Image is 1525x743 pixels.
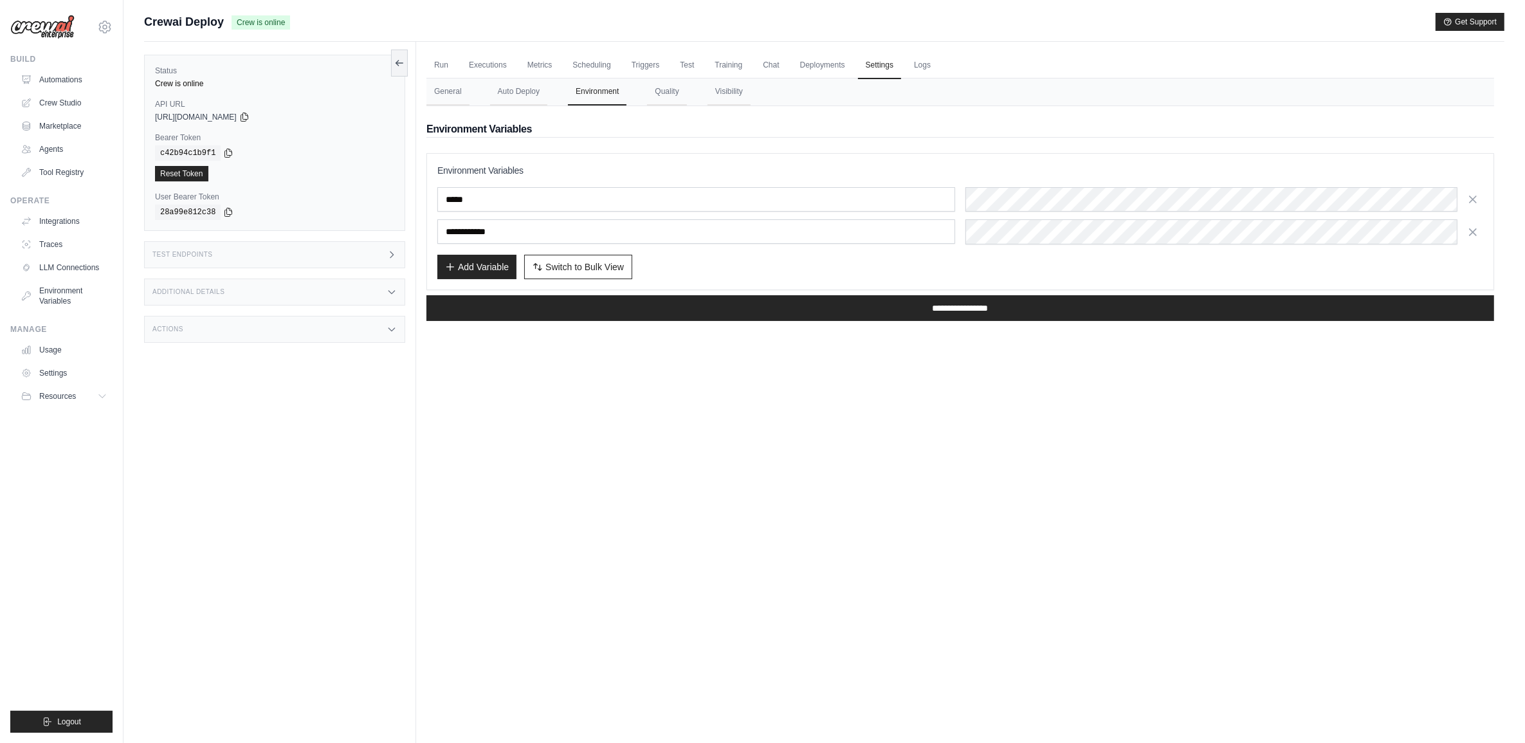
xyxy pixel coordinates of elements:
a: Executions [461,52,515,79]
button: Resources [15,386,113,407]
button: Quality [647,78,686,105]
button: Switch to Bulk View [524,255,632,279]
code: c42b94c1b9f1 [155,145,221,161]
span: [URL][DOMAIN_NAME] [155,112,237,122]
a: Agents [15,139,113,160]
h3: Environment Variables [437,164,1483,177]
h3: Test Endpoints [152,251,213,259]
a: Scheduling [565,52,618,79]
button: Logout [10,711,113,733]
div: Manage [10,324,113,335]
a: Triggers [624,52,668,79]
nav: Tabs [426,78,1494,105]
iframe: Chat Widget [1461,681,1525,743]
span: Switch to Bulk View [545,261,624,273]
span: Logout [57,717,81,727]
div: Build [10,54,113,64]
h3: Actions [152,326,183,333]
a: Training [707,52,750,79]
a: Run [426,52,456,79]
a: Crew Studio [15,93,113,113]
a: LLM Connections [15,257,113,278]
a: Settings [15,363,113,383]
span: Crew is online [232,15,290,30]
button: Visibility [708,78,751,105]
button: Auto Deploy [490,78,547,105]
a: Tool Registry [15,162,113,183]
span: Resources [39,391,76,401]
label: User Bearer Token [155,192,394,202]
div: Widget de chat [1461,681,1525,743]
span: Crewai Deploy [144,13,224,31]
label: Status [155,66,394,76]
a: Settings [858,52,901,79]
a: Deployments [792,52,853,79]
a: Metrics [520,52,560,79]
code: 28a99e812c38 [155,205,221,220]
a: Marketplace [15,116,113,136]
button: General [426,78,470,105]
a: Traces [15,234,113,255]
button: Add Variable [437,255,516,279]
button: Get Support [1436,13,1504,31]
div: Crew is online [155,78,394,89]
a: Integrations [15,211,113,232]
img: Logo [10,15,75,39]
a: Environment Variables [15,280,113,311]
label: API URL [155,99,394,109]
a: Automations [15,69,113,90]
a: Usage [15,340,113,360]
div: Operate [10,196,113,206]
a: Reset Token [155,166,208,181]
label: Bearer Token [155,133,394,143]
h2: Environment Variables [426,122,1494,137]
a: Test [672,52,702,79]
a: Chat [755,52,787,79]
button: Environment [568,78,626,105]
h3: Additional Details [152,288,224,296]
a: Logs [906,52,938,79]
